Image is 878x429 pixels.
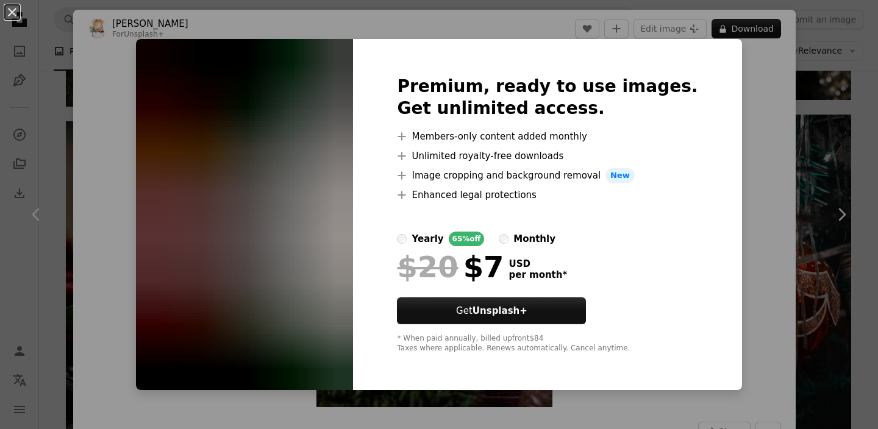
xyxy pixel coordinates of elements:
li: Enhanced legal protections [397,188,698,202]
span: New [605,168,635,183]
span: USD [509,258,567,269]
span: $20 [397,251,458,283]
li: Image cropping and background removal [397,168,698,183]
button: GetUnsplash+ [397,297,586,324]
strong: Unsplash+ [473,305,527,316]
div: $7 [397,251,504,283]
h2: Premium, ready to use images. Get unlimited access. [397,76,698,119]
input: yearly65%off [397,234,407,244]
span: per month * [509,269,567,280]
li: Unlimited royalty-free downloads [397,149,698,163]
div: * When paid annually, billed upfront $84 Taxes where applicable. Renews automatically. Cancel any... [397,334,698,353]
div: yearly [412,232,443,246]
li: Members-only content added monthly [397,129,698,144]
div: monthly [513,232,555,246]
input: monthly [499,234,509,244]
div: 65% off [449,232,485,246]
img: premium_photo-1669372454213-07e6dc703549 [136,39,353,390]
